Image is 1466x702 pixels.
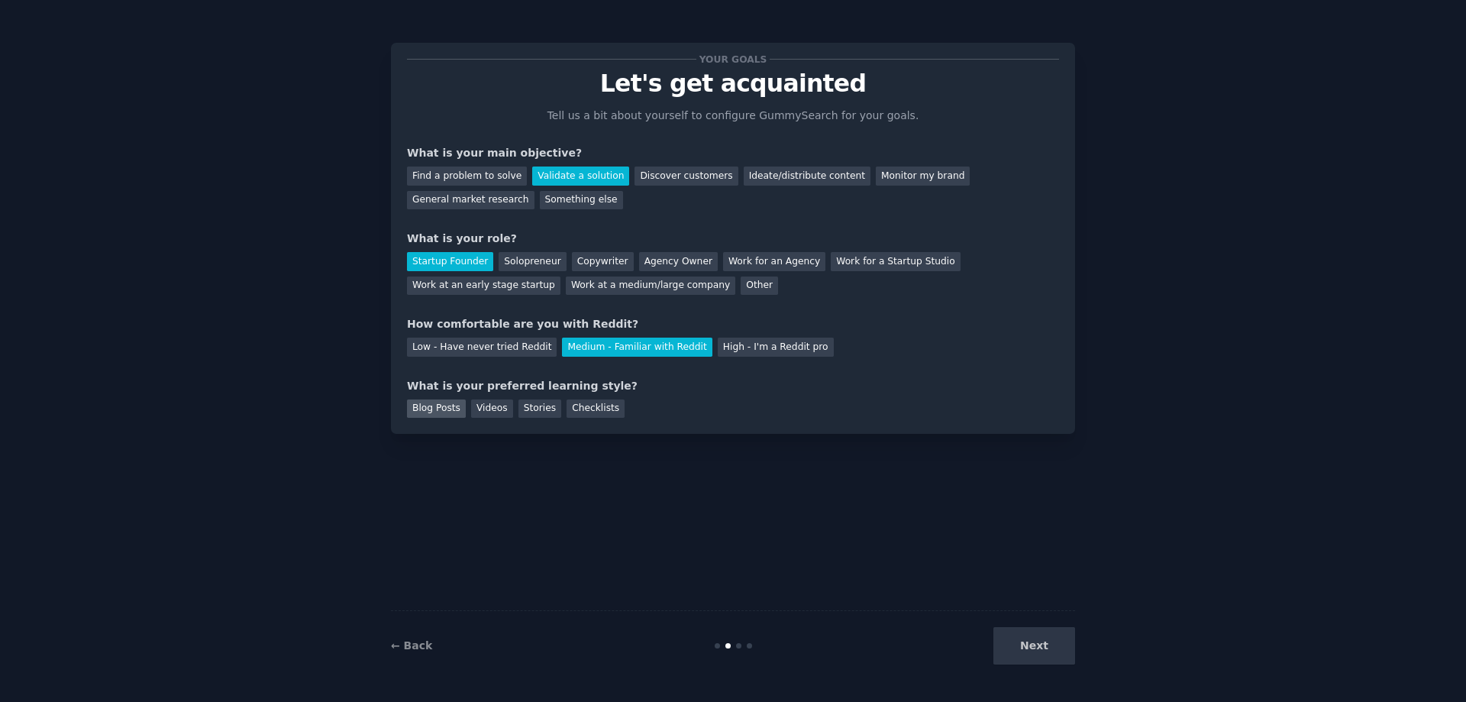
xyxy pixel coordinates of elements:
div: Work at a medium/large company [566,277,735,296]
div: Low - Have never tried Reddit [407,338,557,357]
div: Work for a Startup Studio [831,252,960,271]
div: Blog Posts [407,400,466,419]
div: Checklists [567,400,625,419]
div: Discover customers [635,167,738,186]
div: Work for an Agency [723,252,825,271]
div: How comfortable are you with Reddit? [407,316,1059,332]
span: Your goals [696,51,770,67]
div: Agency Owner [639,252,718,271]
div: What is your main objective? [407,145,1059,161]
div: Find a problem to solve [407,167,527,186]
div: High - I'm a Reddit pro [718,338,834,357]
div: Startup Founder [407,252,493,271]
div: Monitor my brand [876,167,970,186]
div: What is your preferred learning style? [407,378,1059,394]
div: Solopreneur [499,252,566,271]
div: Work at an early stage startup [407,277,560,296]
div: General market research [407,191,534,210]
div: Stories [518,400,561,419]
div: Copywriter [572,252,634,271]
p: Let's get acquainted [407,70,1059,97]
a: ← Back [391,639,432,652]
div: Videos [471,400,513,419]
div: What is your role? [407,231,1059,247]
div: Ideate/distribute content [744,167,870,186]
div: Medium - Familiar with Reddit [562,338,712,357]
p: Tell us a bit about yourself to configure GummySearch for your goals. [541,108,925,124]
div: Other [741,277,778,296]
div: Something else [540,191,623,210]
div: Validate a solution [532,167,629,186]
